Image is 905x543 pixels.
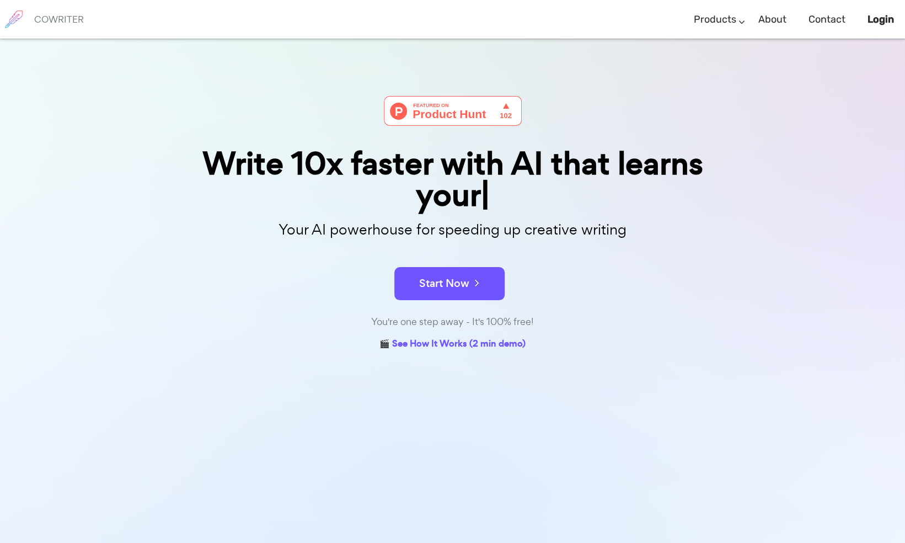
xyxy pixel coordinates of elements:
[34,14,84,24] h6: COWRITER
[379,336,526,353] a: 🎬 See How It Works (2 min demo)
[867,3,894,36] a: Login
[694,3,736,36] a: Products
[867,13,894,25] b: Login
[808,3,845,36] a: Contact
[394,267,505,300] button: Start Now
[177,218,729,242] p: Your AI powerhouse for speeding up creative writing
[384,96,522,126] img: Cowriter - Your AI buddy for speeding up creative writing | Product Hunt
[177,148,729,211] div: Write 10x faster with AI that learns your
[758,3,786,36] a: About
[177,314,729,330] div: You're one step away - It's 100% free!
